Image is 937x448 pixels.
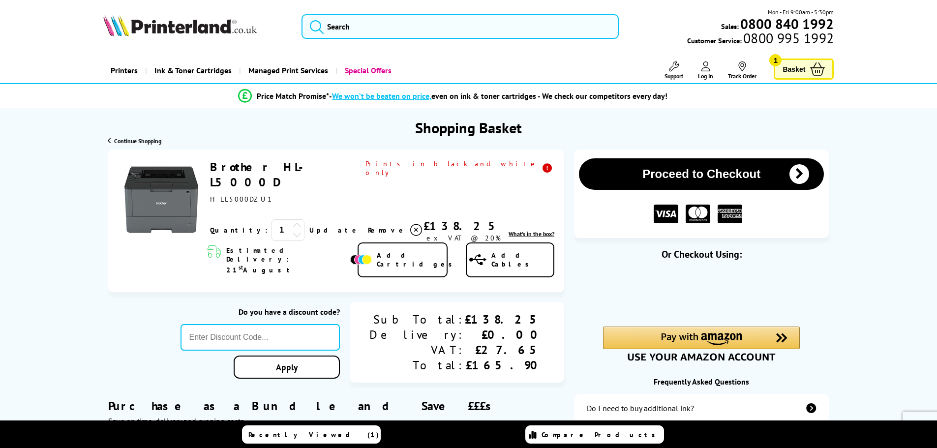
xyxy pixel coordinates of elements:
[368,226,407,235] span: Remove
[574,248,829,261] div: Or Checkout Using:
[740,15,834,33] b: 0800 840 1992
[509,230,554,238] span: What's in the box?
[774,59,834,80] a: Basket 1
[665,72,683,80] span: Support
[426,234,501,242] span: ex VAT @ 20%
[542,430,661,439] span: Compare Products
[114,137,161,145] span: Continue Shopping
[329,91,667,101] div: - even on ink & toner cartridges - We check our competitors every day!
[365,159,554,177] span: Prints in black and white only
[248,430,379,439] span: Recently Viewed (1)
[108,137,161,145] a: Continue Shopping
[698,61,713,80] a: Log In
[783,62,805,76] span: Basket
[423,218,503,234] div: £138.25
[103,58,145,83] a: Printers
[525,425,664,444] a: Compare Products
[103,15,257,36] img: Printerland Logo
[465,358,544,373] div: £165.90
[491,251,553,269] span: Add Cables
[369,312,465,327] div: Sub Total:
[239,58,335,83] a: Managed Print Services
[369,327,465,342] div: Delivery:
[181,324,340,351] input: Enter Discount Code...
[210,159,314,190] a: Brother HL-L5000D
[603,276,800,299] iframe: PayPal
[768,7,834,17] span: Mon - Fri 9:00am - 5:30pm
[181,307,340,317] div: Do you have a discount code?
[309,226,360,235] a: Update
[686,205,710,224] img: MASTER CARD
[332,91,431,101] span: We won’t be beaten on price,
[145,58,239,83] a: Ink & Toner Cartridges
[718,205,742,224] img: American Express
[728,61,756,80] a: Track Order
[587,403,694,413] div: Do I need to buy additional ink?
[302,14,619,39] input: Search
[415,118,522,137] h1: Shopping Basket
[210,226,268,235] span: Quantity:
[108,416,564,426] div: Save on time, delivery and running costs
[465,327,544,342] div: £0.00
[368,223,423,238] a: Delete item from your basket
[665,61,683,80] a: Support
[465,342,544,358] div: £27.65
[721,22,739,31] span: Sales:
[335,58,399,83] a: Special Offers
[465,312,544,327] div: £138.25
[257,91,329,101] span: Price Match Promise*
[377,251,457,269] span: Add Cartridges
[124,163,198,237] img: Brother HL-L5000D
[509,230,554,238] a: lnk_inthebox
[579,158,824,190] button: Proceed to Checkout
[103,15,290,38] a: Printerland Logo
[239,264,243,271] sup: st
[350,255,372,265] img: Add Cartridges
[369,342,465,358] div: VAT:
[574,377,829,387] div: Frequently Asked Questions
[234,356,340,379] a: Apply
[739,19,834,29] a: 0800 840 1992
[210,195,272,204] span: HLL5000DZU1
[369,358,465,373] div: Total:
[574,394,829,422] a: additional-ink
[108,384,564,426] div: Purchase as a Bundle and Save £££s
[698,72,713,80] span: Log In
[226,246,348,274] span: Estimated Delivery: 21 August
[242,425,381,444] a: Recently Viewed (1)
[654,205,678,224] img: VISA
[742,33,834,43] span: 0800 995 1992
[154,58,232,83] span: Ink & Toner Cartridges
[80,88,826,105] li: modal_Promise
[603,327,800,361] div: Amazon Pay - Use your Amazon account
[769,54,782,66] span: 1
[687,33,834,45] span: Customer Service:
